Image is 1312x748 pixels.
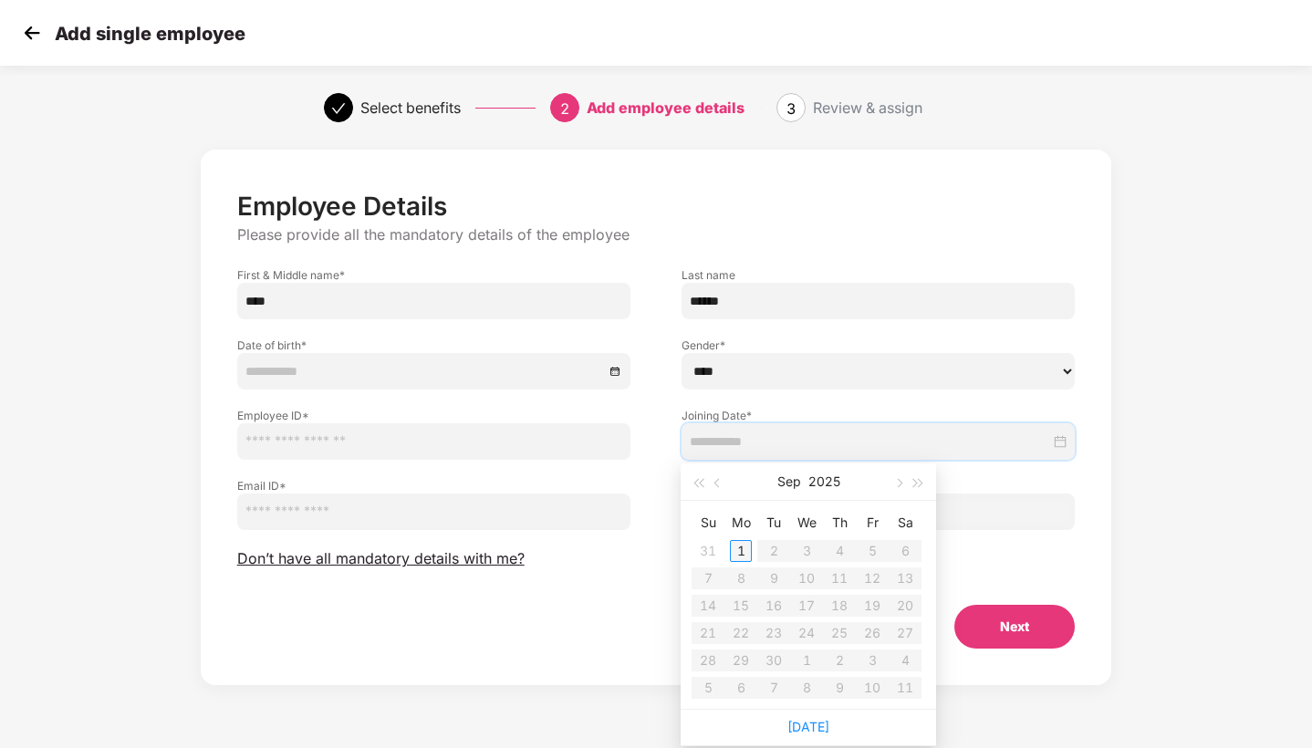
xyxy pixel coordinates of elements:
p: Please provide all the mandatory details of the employee [237,225,1076,244]
th: Th [823,508,856,537]
label: Email ID [237,478,630,493]
button: Sep [777,463,801,500]
div: Review & assign [813,93,922,122]
label: Joining Date [682,408,1075,423]
th: We [790,508,823,537]
span: 3 [786,99,796,118]
span: check [331,101,346,116]
th: Tu [757,508,790,537]
th: Sa [889,508,922,537]
a: [DATE] [787,719,829,734]
th: Mo [724,508,757,537]
label: Date of birth [237,338,630,353]
div: 31 [697,540,719,562]
button: 2025 [808,463,840,500]
p: Employee Details [237,191,1076,222]
img: svg+xml;base64,PHN2ZyB4bWxucz0iaHR0cDovL3d3dy53My5vcmcvMjAwMC9zdmciIHdpZHRoPSIzMCIgaGVpZ2h0PSIzMC... [18,19,46,47]
div: Add employee details [587,93,745,122]
span: 2 [560,99,569,118]
label: Gender [682,338,1075,353]
div: Select benefits [360,93,461,122]
td: 2025-09-01 [724,537,757,565]
label: First & Middle name [237,267,630,283]
div: 1 [730,540,752,562]
th: Fr [856,508,889,537]
td: 2025-08-31 [692,537,724,565]
button: Next [954,605,1075,649]
label: Employee ID [237,408,630,423]
span: Don’t have all mandatory details with me? [237,549,525,568]
label: Last name [682,267,1075,283]
th: Su [692,508,724,537]
p: Add single employee [55,23,245,45]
